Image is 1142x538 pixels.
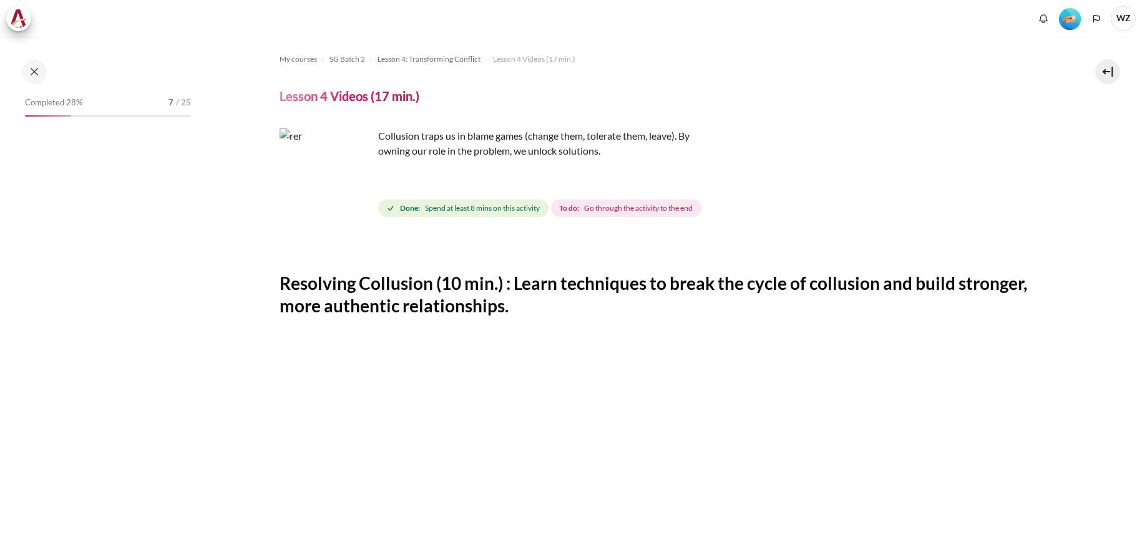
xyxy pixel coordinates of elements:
button: Languages [1087,9,1106,28]
div: Show notification window with no new notifications [1034,9,1053,28]
span: Go through the activity to the end [584,203,693,214]
a: Lesson 4: Transforming Conflict [378,52,481,67]
span: Lesson 4: Transforming Conflict [378,54,481,65]
span: WZ [1111,6,1136,31]
strong: Done: [400,203,420,214]
span: SG Batch 2 [329,54,365,65]
div: Completion requirements for Lesson 4 Videos (17 min.) [378,197,704,219]
strong: To do: [559,203,579,214]
a: Lesson 4 Videos (17 min.) [493,52,575,67]
a: SG Batch 2 [329,52,365,67]
a: Level #2 [1054,7,1086,30]
span: Lesson 4 Videos (17 min.) [493,54,575,65]
h2: Resolving Collusion (10 min.) : Learn techniques to break the cycle of collusion and build strong... [280,272,1053,317]
div: 28% [25,115,71,117]
h4: Lesson 4 Videos (17 min.) [280,88,419,104]
span: My courses [280,54,317,65]
p: Collusion traps us in blame games (change them, tolerate them, leave). By owning our role in the ... [280,128,716,158]
img: Level #2 [1059,8,1081,30]
span: Spend at least 8 mins on this activity [425,203,540,214]
a: Architeck Architeck [6,6,37,31]
span: 7 [168,97,173,109]
a: User menu [1111,6,1136,31]
nav: Navigation bar [280,49,1053,69]
span: / 25 [176,97,191,109]
a: My courses [280,52,317,67]
span: Completed 28% [25,97,82,109]
img: Architeck [10,9,27,28]
div: Level #2 [1059,7,1081,30]
img: rer [280,128,373,222]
